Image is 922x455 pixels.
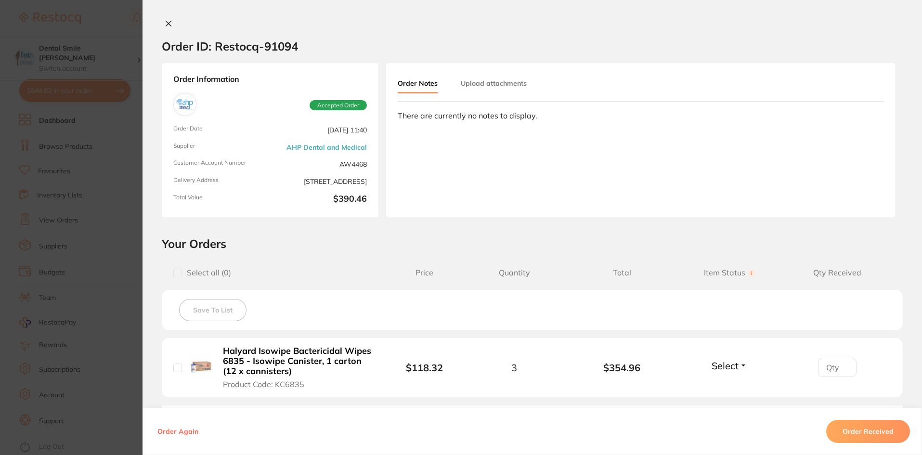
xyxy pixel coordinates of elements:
[173,143,266,152] span: Supplier
[406,362,443,374] b: $118.32
[223,380,304,389] span: Product Code: KC6835
[179,299,247,321] button: Save To List
[274,125,367,135] span: [DATE] 11:40
[460,268,568,277] span: Quantity
[189,355,213,378] img: Halyard Isowipe Bactericidal Wipes 6835 - Isowipe Canister, 1 carton (12 x cannisters)
[398,111,883,120] div: There are currently no notes to display.
[274,194,367,206] b: $390.46
[155,427,201,436] button: Order Again
[568,268,676,277] span: Total
[173,159,266,169] span: Customer Account Number
[176,95,194,114] img: AHP Dental and Medical
[274,177,367,186] span: [STREET_ADDRESS]
[274,159,367,169] span: AW4468
[712,360,739,372] span: Select
[310,100,367,111] span: Accepted Order
[398,75,438,93] button: Order Notes
[173,75,367,85] strong: Order Information
[461,75,527,92] button: Upload attachments
[173,125,266,135] span: Order Date
[223,346,372,376] b: Halyard Isowipe Bactericidal Wipes 6835 - Isowipe Canister, 1 carton (12 x cannisters)
[162,236,903,251] h2: Your Orders
[389,268,460,277] span: Price
[511,362,517,373] span: 3
[220,346,375,389] button: Halyard Isowipe Bactericidal Wipes 6835 - Isowipe Canister, 1 carton (12 x cannisters) Product Co...
[709,360,750,372] button: Select
[286,143,367,151] a: AHP Dental and Medical
[173,194,266,206] span: Total Value
[173,177,266,186] span: Delivery Address
[182,268,231,277] span: Select all ( 0 )
[676,268,784,277] span: Item Status
[568,362,676,373] b: $354.96
[162,39,298,53] h2: Order ID: Restocq- 91094
[826,420,910,443] button: Order Received
[818,358,857,377] input: Qty
[783,268,891,277] span: Qty Received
